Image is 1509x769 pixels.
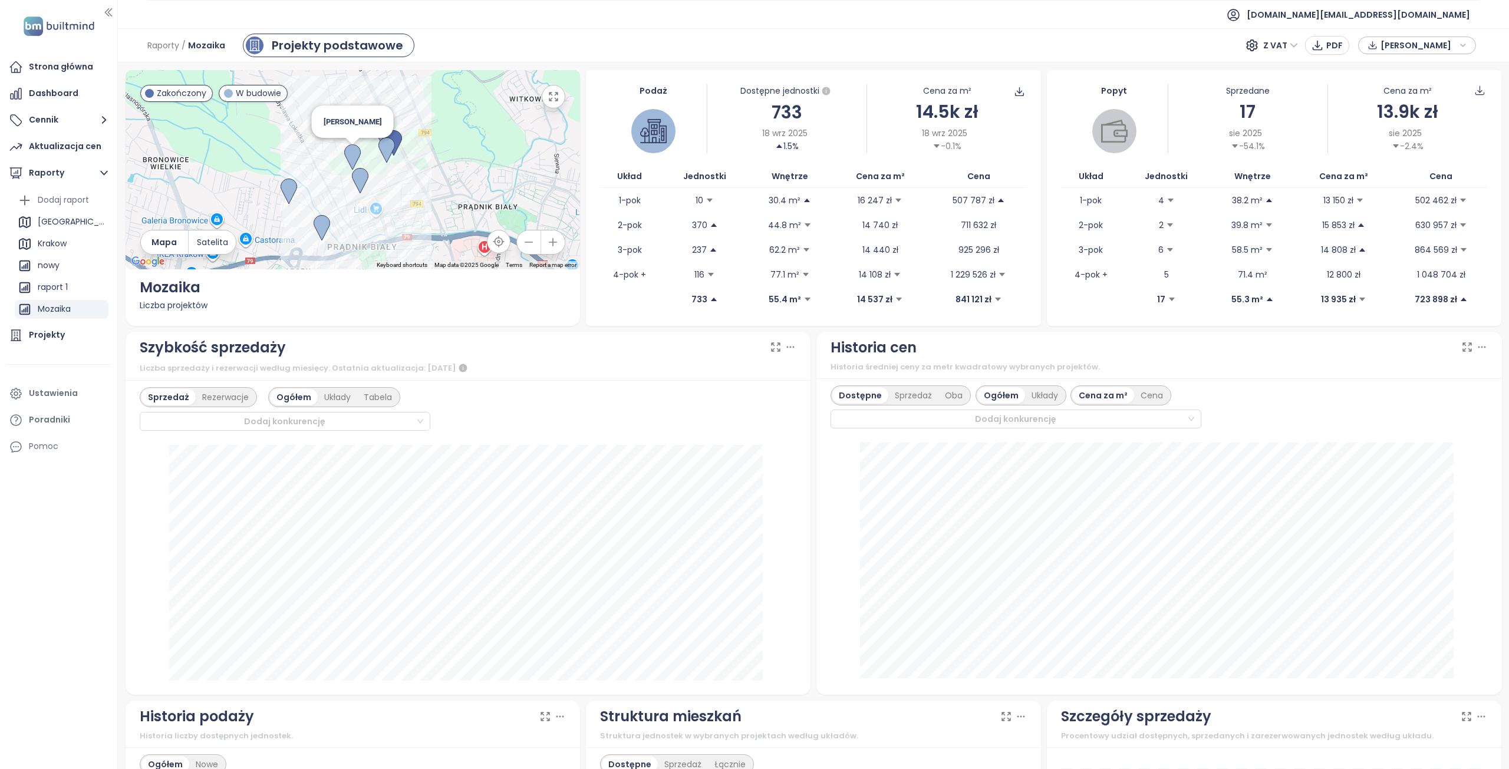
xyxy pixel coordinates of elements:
[956,293,991,306] p: 841 121 zł
[831,361,1488,373] div: Historia średniej ceny za metr kwadratowy wybranych projektów.
[1061,705,1211,728] div: Szczegóły sprzedaży
[6,408,111,432] a: Poradniki
[1389,127,1422,140] span: sie 2025
[1293,165,1395,188] th: Cena za m²
[1415,219,1457,232] p: 630 957 zł
[802,246,810,254] span: caret-down
[1263,37,1298,54] span: Z VAT
[1159,219,1164,232] p: 2
[1231,219,1263,232] p: 39.8 m²
[1061,213,1121,237] td: 2-pok
[29,412,70,427] div: Poradniki
[600,165,659,188] th: Układ
[803,196,811,204] span: caret-up
[1061,237,1121,262] td: 3-pok
[1168,84,1327,97] div: Sprzedane
[29,439,58,454] div: Pomoc
[750,165,830,188] th: Wnętrze
[775,140,799,153] div: 1.5%
[707,98,866,126] div: 733
[129,254,167,269] img: Google
[506,262,522,268] a: Terms (opens in new tab)
[1072,387,1134,404] div: Cena za m²
[1265,221,1273,229] span: caret-down
[923,84,971,97] div: Cena za m²
[600,213,659,237] td: 2-pok
[709,246,717,254] span: caret-up
[6,135,111,159] a: Aktualizacja cen
[1061,165,1121,188] th: Układ
[324,117,382,126] span: [PERSON_NAME]
[6,82,111,105] a: Dashboard
[141,230,188,254] button: Mapa
[1417,268,1465,281] p: 1 048 704 zł
[1232,194,1263,207] p: 38.2 m²
[1158,194,1164,207] p: 4
[1459,221,1467,229] span: caret-down
[895,295,903,303] span: caret-down
[830,165,931,188] th: Cena za m²
[1229,127,1262,140] span: sie 2025
[893,270,901,279] span: caret-down
[1061,730,1488,742] div: Procentowy udział dostępnych, sprzedanych i zarezerwowanych jednostek według układu.
[1157,293,1165,306] p: 17
[15,213,108,232] div: [GEOGRAPHIC_DATA]
[958,243,999,256] p: 925 296 zł
[1323,194,1353,207] p: 13 150 zł
[1328,98,1487,126] div: 13.9k zł
[1061,84,1168,97] div: Popyt
[707,84,866,98] div: Dostępne jednostki
[951,268,996,281] p: 1 229 526 zł
[1231,142,1239,150] span: caret-down
[998,270,1006,279] span: caret-down
[858,194,892,207] p: 16 247 zł
[1392,140,1424,153] div: -2.4%
[38,214,106,229] div: [GEOGRAPHIC_DATA]
[1231,293,1263,306] p: 55.3 m²
[29,139,101,154] div: Aktualizacja cen
[157,87,206,100] span: Zakończony
[1321,243,1356,256] p: 14 808 zł
[129,254,167,269] a: Open this area in Google Maps (opens a new window)
[953,194,994,207] p: 507 787 zł
[38,258,60,273] div: nowy
[1327,268,1360,281] p: 12 800 zł
[6,161,111,185] button: Raporty
[1121,165,1213,188] th: Jednostki
[243,34,414,57] a: primary
[692,219,707,232] p: 370
[140,276,566,299] div: Mozaika
[696,194,703,207] p: 10
[857,293,892,306] p: 14 537 zł
[862,243,898,256] p: 14 440 zł
[6,382,111,405] a: Ustawienia
[318,389,357,405] div: Układy
[867,98,1026,126] div: 14.5k zł
[933,140,961,153] div: -0.1%
[434,262,499,268] span: Map data ©2025 Google
[994,295,1002,303] span: caret-down
[1166,221,1174,229] span: caret-down
[894,196,902,204] span: caret-down
[6,108,111,132] button: Cennik
[6,324,111,347] a: Projekty
[272,37,403,54] div: Projekty podstawowe
[1321,293,1356,306] p: 13 935 zł
[6,55,111,79] a: Strona główna
[769,243,800,256] p: 62.2 m²
[1415,293,1457,306] p: 723 898 zł
[15,300,108,319] div: Mozaika
[15,235,108,253] div: Krakow
[357,389,398,405] div: Tabela
[1101,118,1128,144] img: wallet
[15,256,108,275] div: nowy
[859,268,891,281] p: 14 108 zł
[1415,194,1457,207] p: 502 462 zł
[147,35,179,56] span: Raporty
[803,295,812,303] span: caret-down
[15,191,108,210] div: Dodaj raport
[1365,37,1470,54] div: button
[1247,1,1470,29] span: [DOMAIN_NAME][EMAIL_ADDRESS][DOMAIN_NAME]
